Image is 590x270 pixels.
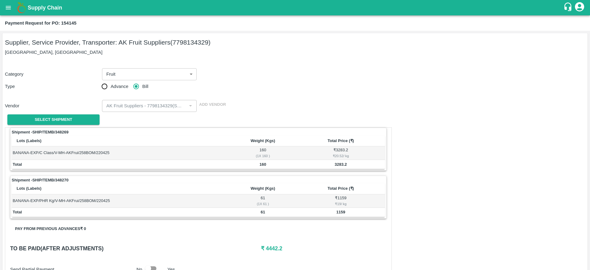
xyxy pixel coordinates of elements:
p: Fruit [106,71,116,77]
div: ( 1 X 61 ) [230,201,296,207]
button: Pay from previous advances₹ 0 [10,224,91,234]
b: Total Price (₹) [328,186,354,191]
p: Type [5,83,102,90]
div: account of current user [574,1,585,14]
button: Select Shipment [7,114,100,125]
b: Lots (Labels) [17,138,41,143]
h5: Supplier, Service Provider, Transporter: AK Fruit Suppliers (7798134329) [5,38,585,47]
strong: Shipment - SHIP/TEMB/348269 [12,129,69,135]
b: 61 [261,210,265,214]
span: Advance [111,83,128,90]
h6: To be paid(After adjustments) [10,244,261,253]
p: Category [5,71,100,77]
button: open drawer [1,1,15,15]
b: Weight (Kgs) [250,186,275,191]
h6: ₹ 4442.2 [261,244,386,253]
a: Supply Chain [28,3,563,12]
b: Weight (Kgs) [250,138,275,143]
span: Bill [142,83,148,90]
div: ₹ 19 / kg [297,201,384,207]
b: Lots (Labels) [17,186,41,191]
img: logo [15,2,28,14]
p: [GEOGRAPHIC_DATA], [GEOGRAPHIC_DATA] [5,49,585,56]
b: Supply Chain [28,5,62,11]
input: Select Vendor [104,102,185,110]
div: ₹ 20.52 / kg [297,153,384,159]
b: Total [13,162,22,167]
td: BANANA-EXP/PHR Kg/V-MH-AKFrui/258BOM/220425 [12,194,229,208]
b: 1159 [336,210,345,214]
span: Select Shipment [35,116,72,123]
td: 160 [229,146,297,160]
b: 3283.2 [335,162,347,167]
b: Total Price (₹) [328,138,354,143]
p: Vendor [5,102,100,109]
td: ₹ 1159 [297,194,385,208]
b: Payment Request for PO: 154145 [5,21,77,26]
div: ( 1 X 160 ) [230,153,296,159]
td: BANANA-EXP/C Class/V-MH-AKFrui/258BOM/220425 [12,146,229,160]
strong: Shipment - SHIP/TEMB/348270 [12,177,69,183]
b: 160 [260,162,266,167]
td: ₹ 3283.2 [297,146,385,160]
b: Total [13,210,22,214]
div: customer-support [563,2,574,13]
td: 61 [229,194,297,208]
